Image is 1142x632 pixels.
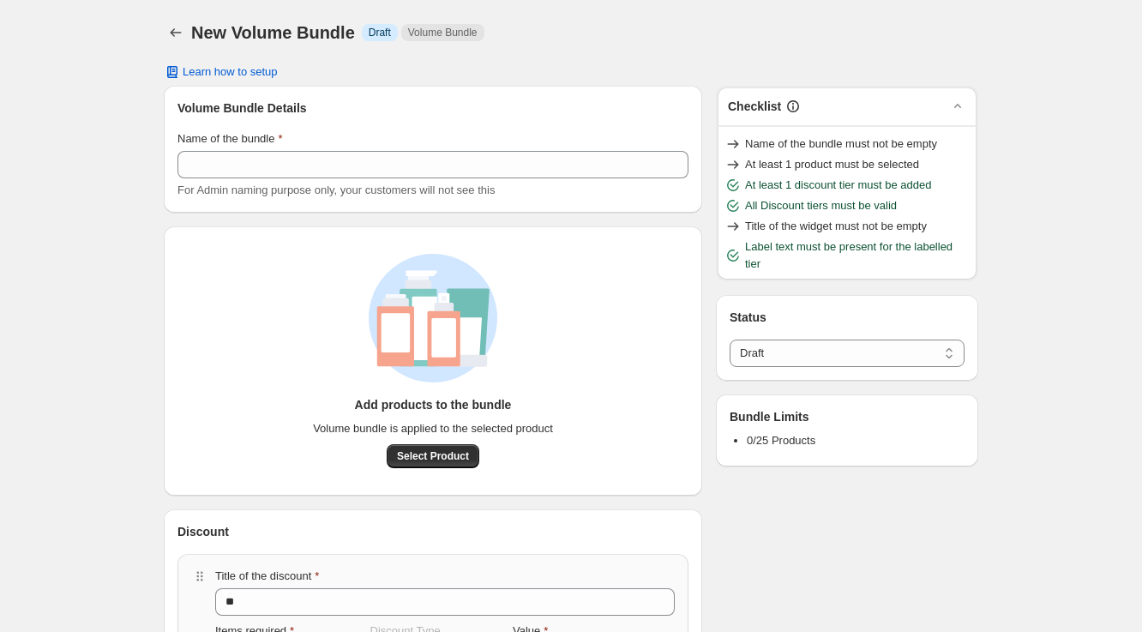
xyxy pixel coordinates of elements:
[153,60,288,84] button: Learn how to setup
[355,396,512,413] h3: Add products to the bundle
[369,26,391,39] span: Draft
[397,449,469,463] span: Select Product
[177,99,688,117] h3: Volume Bundle Details
[745,135,937,153] span: Name of the bundle must not be empty
[387,444,479,468] button: Select Product
[177,130,283,147] label: Name of the bundle
[745,218,927,235] span: Title of the widget must not be empty
[313,420,553,437] span: Volume bundle is applied to the selected product
[728,98,781,115] h3: Checklist
[177,523,229,540] h3: Discount
[183,65,278,79] span: Learn how to setup
[408,26,478,39] span: Volume Bundle
[730,309,965,326] h3: Status
[730,408,809,425] h3: Bundle Limits
[747,434,815,447] span: 0/25 Products
[177,184,495,196] span: For Admin naming purpose only, your customers will not see this
[191,22,355,43] h1: New Volume Bundle
[215,568,319,585] label: Title of the discount
[745,238,970,273] span: Label text must be present for the labelled tier
[745,197,897,214] span: All Discount tiers must be valid
[745,156,919,173] span: At least 1 product must be selected
[745,177,932,194] span: At least 1 discount tier must be added
[164,21,188,45] button: Back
